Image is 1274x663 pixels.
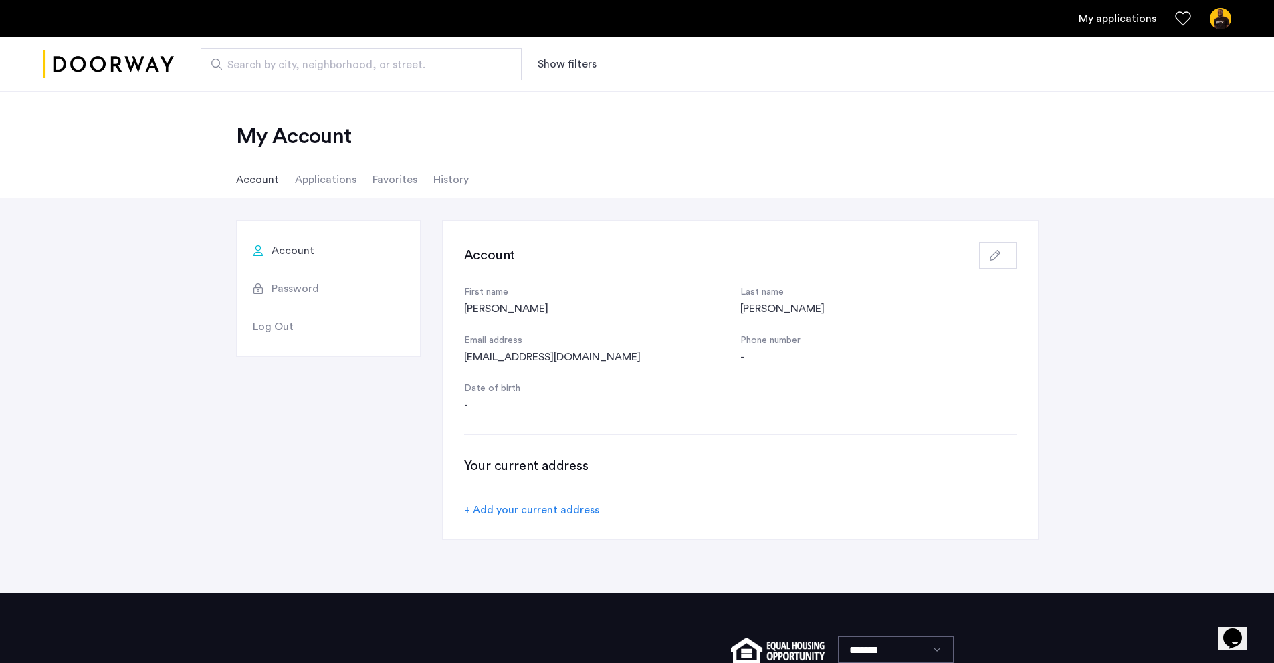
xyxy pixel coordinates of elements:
select: Language select [838,636,954,663]
div: Last name [740,285,1017,301]
li: History [433,161,469,198]
div: [PERSON_NAME] [740,301,1017,317]
a: Cazamio logo [43,39,174,90]
div: [PERSON_NAME] [464,301,740,317]
li: Account [236,161,279,198]
img: logo [43,39,174,90]
h3: Your current address [464,456,1017,475]
img: user [1210,8,1231,29]
a: My application [1079,11,1156,27]
li: Applications [295,161,356,198]
li: Favorites [373,161,417,198]
button: Show or hide filters [538,56,597,72]
iframe: chat widget [1218,610,1261,650]
span: Search by city, neighborhood, or street. [227,57,484,73]
div: First name [464,285,740,301]
div: - [464,397,740,413]
div: Email address [464,333,740,349]
div: Phone number [740,333,1017,349]
h3: Account [464,246,516,265]
div: Date of birth [464,381,740,397]
span: Account [272,243,314,259]
a: Favorites [1175,11,1191,27]
div: - [740,349,1017,365]
input: Apartment Search [201,48,522,80]
div: [EMAIL_ADDRESS][DOMAIN_NAME] [464,349,740,365]
div: + Add your current address [464,502,599,518]
span: Log Out [253,319,294,335]
h2: My Account [236,123,1039,150]
button: button [979,242,1017,269]
span: Password [272,281,319,297]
